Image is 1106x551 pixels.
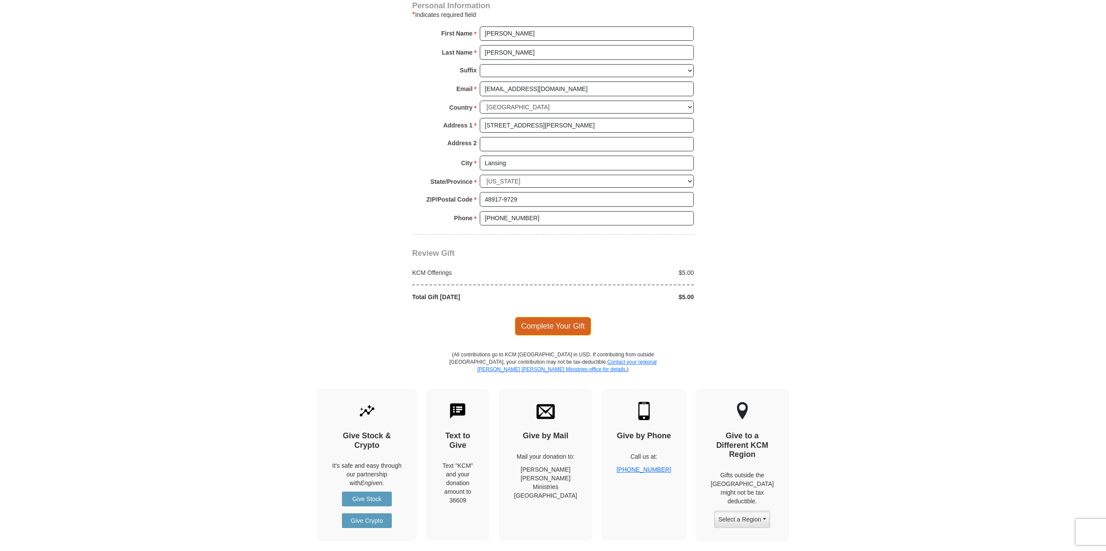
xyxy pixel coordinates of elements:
[736,402,748,420] img: other-region
[442,46,473,59] strong: Last Name
[553,293,699,301] div: $5.00
[412,10,694,20] div: Indicates required field
[447,137,477,149] strong: Address 2
[454,212,473,224] strong: Phone
[711,431,774,460] h4: Give to a Different KCM Region
[449,402,467,420] img: text-to-give.svg
[358,402,376,420] img: give-by-stock.svg
[514,465,577,500] p: [PERSON_NAME] [PERSON_NAME] Ministries [GEOGRAPHIC_DATA]
[426,193,473,205] strong: ZIP/Postal Code
[553,268,699,277] div: $5.00
[635,402,653,420] img: mobile.svg
[443,119,473,131] strong: Address 1
[537,402,555,420] img: envelope.svg
[441,27,472,39] strong: First Name
[449,101,473,114] strong: Country
[461,157,472,169] strong: City
[408,268,553,277] div: KCM Offerings
[714,511,770,528] button: Select a Region
[477,359,657,372] a: Contact your regional [PERSON_NAME] [PERSON_NAME] Ministries office for details.
[408,293,553,301] div: Total Gift [DATE]
[617,466,671,473] a: [PHONE_NUMBER]
[456,83,472,95] strong: Email
[617,431,671,441] h4: Give by Phone
[332,431,402,450] h4: Give Stock & Crypto
[332,461,402,487] p: It's safe and easy through our partnership with
[412,249,455,258] span: Review Gift
[514,431,577,441] h4: Give by Mail
[441,431,475,450] h4: Text to Give
[342,513,392,528] a: Give Crypto
[430,176,472,188] strong: State/Province
[449,351,657,389] p: (All contributions go to KCM [GEOGRAPHIC_DATA] in USD. If contributing from outside [GEOGRAPHIC_D...
[460,64,477,76] strong: Suffix
[711,471,774,505] p: Gifts outside the [GEOGRAPHIC_DATA] might not be tax deductible.
[617,452,671,461] p: Call us at:
[441,461,475,505] div: Text "KCM" and your donation amount to 36609
[515,317,592,335] span: Complete Your Gift
[361,479,384,486] i: Engiven.
[514,452,577,461] p: Mail your donation to:
[342,492,392,506] a: Give Stock
[412,2,694,9] h4: Personal Information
